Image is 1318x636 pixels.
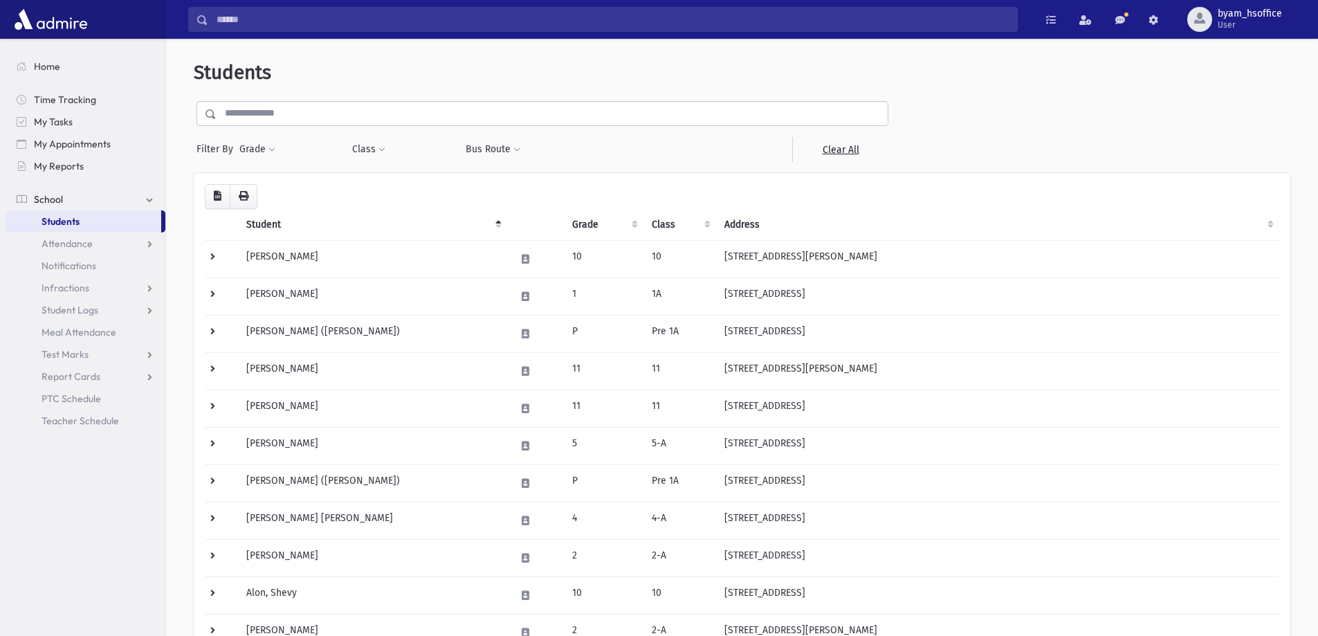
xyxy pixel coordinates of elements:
span: Notifications [42,260,96,272]
button: Class [351,137,386,162]
a: Teacher Schedule [6,410,165,432]
span: Filter By [196,142,239,156]
td: [STREET_ADDRESS] [716,539,1279,576]
td: 10 [643,576,716,614]
span: Students [194,61,271,84]
a: My Tasks [6,111,165,133]
a: Test Marks [6,343,165,365]
td: 4-A [643,502,716,539]
span: Meal Attendance [42,326,116,338]
span: Students [42,215,80,228]
td: 1A [643,278,716,315]
td: [PERSON_NAME] [PERSON_NAME] [238,502,507,539]
span: User [1218,19,1282,30]
td: [PERSON_NAME] [238,352,507,390]
a: Attendance [6,233,165,255]
td: [STREET_ADDRESS][PERSON_NAME] [716,240,1279,278]
a: My Reports [6,155,165,177]
td: [STREET_ADDRESS] [716,315,1279,352]
span: Infractions [42,282,89,294]
img: AdmirePro [11,6,91,33]
a: My Appointments [6,133,165,155]
a: Students [6,210,161,233]
td: [STREET_ADDRESS] [716,576,1279,614]
span: PTC Schedule [42,392,101,405]
td: [STREET_ADDRESS] [716,502,1279,539]
td: Alon, Shevy [238,576,507,614]
span: My Reports [34,160,84,172]
a: PTC Schedule [6,388,165,410]
span: School [34,193,63,206]
span: Test Marks [42,348,89,361]
td: 10 [564,576,643,614]
button: CSV [205,184,230,209]
span: Teacher Schedule [42,415,119,427]
td: 11 [564,352,643,390]
span: Report Cards [42,370,100,383]
td: [PERSON_NAME] [238,278,507,315]
td: Pre 1A [643,464,716,502]
span: byam_hsoffice [1218,8,1282,19]
td: [PERSON_NAME] [238,427,507,464]
button: Grade [239,137,276,162]
a: Meal Attendance [6,321,165,343]
td: 11 [643,390,716,427]
td: 2-A [643,539,716,576]
a: Clear All [792,137,888,162]
span: Home [34,60,60,73]
th: Class: activate to sort column ascending [643,209,716,241]
td: Pre 1A [643,315,716,352]
td: [STREET_ADDRESS][PERSON_NAME] [716,352,1279,390]
button: Bus Route [465,137,521,162]
td: 5 [564,427,643,464]
a: Student Logs [6,299,165,321]
th: Student: activate to sort column descending [238,209,507,241]
td: 10 [564,240,643,278]
td: 2 [564,539,643,576]
td: 10 [643,240,716,278]
span: Student Logs [42,304,98,316]
a: School [6,188,165,210]
td: 4 [564,502,643,539]
td: [PERSON_NAME] [238,240,507,278]
button: Print [230,184,257,209]
td: [STREET_ADDRESS] [716,390,1279,427]
td: P [564,315,643,352]
td: 1 [564,278,643,315]
td: [PERSON_NAME] [238,539,507,576]
th: Address: activate to sort column ascending [716,209,1279,241]
a: Home [6,55,165,78]
td: [STREET_ADDRESS] [716,464,1279,502]
a: Notifications [6,255,165,277]
td: [STREET_ADDRESS] [716,278,1279,315]
td: 11 [564,390,643,427]
th: Grade: activate to sort column ascending [564,209,643,241]
a: Infractions [6,277,165,299]
td: 11 [643,352,716,390]
td: 5-A [643,427,716,464]
input: Search [208,7,1017,32]
td: [PERSON_NAME] ([PERSON_NAME]) [238,464,507,502]
td: [STREET_ADDRESS] [716,427,1279,464]
span: My Tasks [34,116,73,128]
span: Attendance [42,237,93,250]
td: P [564,464,643,502]
td: [PERSON_NAME] ([PERSON_NAME]) [238,315,507,352]
a: Report Cards [6,365,165,388]
span: My Appointments [34,138,111,150]
td: [PERSON_NAME] [238,390,507,427]
span: Time Tracking [34,93,96,106]
a: Time Tracking [6,89,165,111]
